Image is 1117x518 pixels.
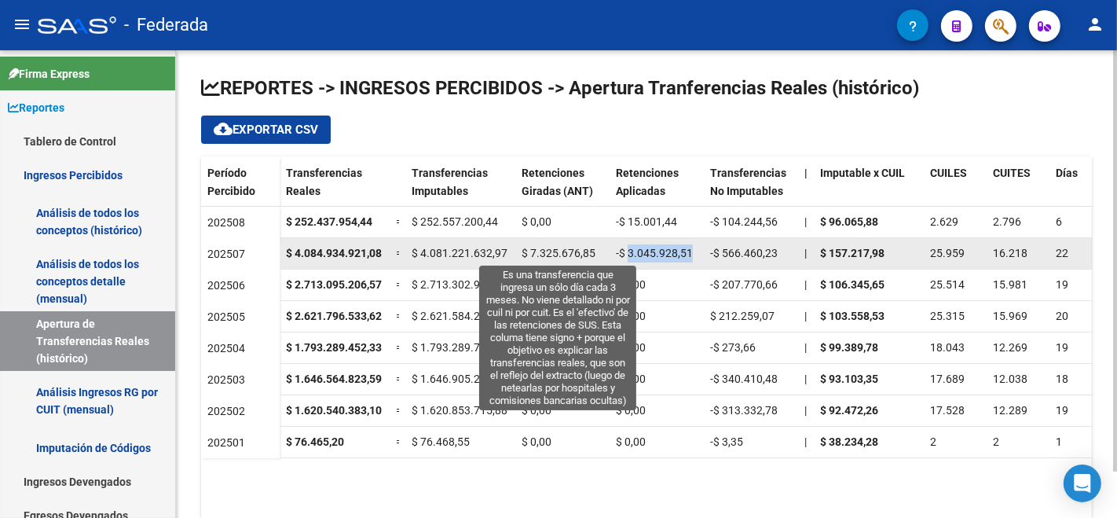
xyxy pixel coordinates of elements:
[710,247,778,259] span: -$ 566.460,23
[710,278,778,291] span: -$ 207.770,66
[798,156,814,222] datatable-header-cell: |
[820,167,905,179] span: Imputable x CUIL
[396,435,402,448] span: =
[522,404,551,417] span: $ 0,00
[522,435,551,448] span: $ 0,00
[616,373,646,385] span: $ 0,00
[207,342,245,355] span: 202504
[286,215,372,228] strong: $ 252.437.954,44
[286,435,344,448] strong: $ 76.465,20
[993,247,1027,259] span: 16.218
[820,215,878,228] strong: $ 96.065,88
[286,341,382,354] strong: $ 1.793.289.452,33
[396,341,402,354] span: =
[616,404,646,417] span: $ 0,00
[124,8,208,42] span: - Federada
[1086,15,1104,34] mat-icon: person
[993,278,1027,291] span: 15.981
[207,373,245,386] span: 202503
[804,310,807,322] span: |
[1056,404,1068,417] span: 19
[8,65,90,83] span: Firma Express
[207,216,245,229] span: 202508
[804,404,807,417] span: |
[286,373,382,385] strong: $ 1.646.564.823,59
[396,404,402,417] span: =
[201,156,280,222] datatable-header-cell: Período Percibido
[820,310,884,322] strong: $ 103.558,53
[412,247,507,259] span: $ 4.081.221.632,97
[286,404,382,417] strong: $ 1.620.540.383,10
[412,435,470,448] span: $ 76.468,55
[1056,310,1068,322] span: 20
[412,341,507,354] span: $ 1.793.289.725,99
[13,15,31,34] mat-icon: menu
[820,247,884,259] strong: $ 157.217,98
[214,123,318,137] span: Exportar CSV
[405,156,515,222] datatable-header-cell: Transferencias Imputables
[522,373,551,385] span: $ 0,00
[286,167,362,197] span: Transferencias Reales
[412,404,507,417] span: $ 1.620.853.715,88
[1056,278,1068,291] span: 19
[820,435,878,448] strong: $ 38.234,28
[704,156,798,222] datatable-header-cell: Transferencias No Imputables
[804,373,807,385] span: |
[1056,435,1062,448] span: 1
[201,77,919,99] span: REPORTES -> INGRESOS PERCIBIDOS -> Apertura Tranferencias Reales (histórico)
[710,310,775,322] span: $ 212.259,07
[820,404,878,417] strong: $ 92.472,26
[396,215,402,228] span: =
[930,278,965,291] span: 25.514
[1056,373,1068,385] span: 18
[515,156,610,222] datatable-header-cell: Retenciones Giradas (ANT)
[710,341,756,354] span: -$ 273,66
[804,247,807,259] span: |
[522,247,595,259] span: $ 7.325.676,85
[616,167,679,197] span: Retenciones Aplicadas
[201,116,331,144] button: Exportar CSV
[710,215,778,228] span: -$ 104.244,56
[930,404,965,417] span: 17.528
[1064,465,1101,502] div: Open Intercom Messenger
[522,278,551,291] span: $ 0,00
[396,278,402,291] span: =
[804,215,807,228] span: |
[987,156,1049,222] datatable-header-cell: CUITES
[710,167,786,197] span: Transferencias No Imputables
[993,341,1027,354] span: 12.269
[207,405,245,417] span: 202502
[1056,247,1068,259] span: 22
[286,247,382,259] strong: $ 4.084.934.921,08
[522,167,593,197] span: Retenciones Giradas (ANT)
[610,156,704,222] datatable-header-cell: Retenciones Aplicadas
[930,341,965,354] span: 18.043
[616,435,646,448] span: $ 0,00
[930,167,967,179] span: CUILES
[820,373,878,385] strong: $ 93.103,35
[280,156,390,222] datatable-header-cell: Transferencias Reales
[207,248,245,260] span: 202507
[1056,167,1078,179] span: Días
[616,278,646,291] span: $ 0,00
[396,310,402,322] span: =
[804,167,808,179] span: |
[412,310,507,322] span: $ 2.621.584.274,55
[616,247,693,259] span: -$ 3.045.928,51
[710,373,778,385] span: -$ 340.410,48
[804,341,807,354] span: |
[993,373,1027,385] span: 12.038
[412,278,507,291] span: $ 2.713.302.977,23
[286,310,382,322] strong: $ 2.621.796.533,62
[412,167,488,197] span: Transferencias Imputables
[214,119,233,138] mat-icon: cloud_download
[522,310,551,322] span: $ 0,00
[616,310,646,322] span: $ 0,00
[710,404,778,417] span: -$ 313.332,78
[207,310,245,323] span: 202505
[616,341,646,354] span: $ 0,00
[1049,156,1112,222] datatable-header-cell: Días
[993,167,1031,179] span: CUITES
[412,215,498,228] span: $ 252.557.200,44
[924,156,987,222] datatable-header-cell: CUILES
